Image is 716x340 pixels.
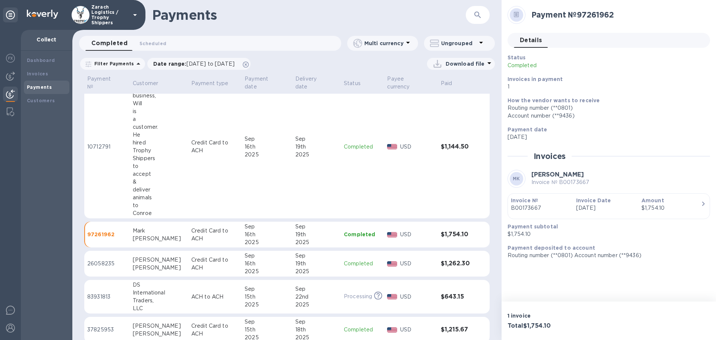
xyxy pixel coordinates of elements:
b: MK [513,176,520,181]
p: USD [400,231,435,238]
img: Logo [27,10,58,19]
h3: $1,754.10 [441,231,475,238]
p: Payment date [245,75,280,91]
div: 2025 [245,301,289,309]
span: Status [344,79,370,87]
span: Paid [441,79,462,87]
div: Account number (**9436) [508,112,704,120]
b: Payment deposited to account [508,245,595,251]
img: Foreign exchange [6,54,15,63]
div: & [133,178,185,186]
div: [PERSON_NAME] [133,235,185,243]
b: Invoice № [511,197,538,203]
b: [PERSON_NAME] [531,171,584,178]
div: [PERSON_NAME] [133,264,185,272]
div: Trophy [133,147,185,155]
p: Ungrouped [441,40,477,47]
div: 19th [295,231,338,238]
div: hired [133,139,185,147]
p: Date range : [153,60,238,68]
p: ACH to ACH [191,293,239,301]
h3: $1,215.67 [441,326,475,333]
p: Credit Card to ACH [191,139,239,155]
div: Traders, [133,297,185,305]
span: Completed [91,38,128,49]
p: Processing [344,293,372,300]
span: Details [520,35,542,46]
div: 2025 [295,301,338,309]
div: a [133,115,185,123]
div: 15th [245,293,289,301]
p: Credit Card to ACH [191,256,239,272]
b: Customers [27,98,55,103]
div: DS [133,281,185,289]
div: customer. [133,123,185,131]
p: 83931813 [87,293,127,301]
div: Sep [245,285,289,293]
b: Invoices [27,71,48,77]
div: is [133,107,185,115]
p: [DATE] [508,133,704,141]
p: Zarach Logistics / Trophy Shippers [91,4,129,25]
div: Sep [245,318,289,326]
div: International [133,289,185,297]
p: Customer [133,79,158,87]
div: 2025 [245,151,289,159]
p: Credit Card to ACH [191,227,239,243]
button: Invoice №B00173667Invoice Date[DATE]Amount$1,754.10 [508,193,710,219]
div: Sep [295,318,338,326]
h3: $1,262.30 [441,260,475,267]
p: Collect [27,36,66,43]
h3: Total $1,754.10 [508,322,606,330]
p: Filter Payments [91,60,134,67]
div: 2025 [245,238,289,246]
p: 37825953 [87,326,127,334]
p: Completed [344,326,381,334]
div: [PERSON_NAME] [133,256,185,264]
b: Dashboard [27,57,55,63]
div: Sep [245,252,289,260]
p: Payment № [87,75,117,91]
div: accept [133,170,185,178]
div: deliver [133,186,185,194]
p: 1 invoice [508,312,606,319]
span: Payment type [191,79,238,87]
img: USD [387,144,397,149]
span: Payee currency [387,75,434,91]
b: Status [508,54,526,60]
p: 1 [508,83,704,91]
span: Payment № [87,75,127,91]
div: to [133,202,185,209]
span: Customer [133,79,168,87]
div: 18th [295,326,338,334]
img: USD [387,261,397,266]
span: Delivery date [295,75,338,91]
div: Shippers [133,155,185,162]
h2: Payment № 97261962 [531,10,704,19]
div: 22nd [295,293,338,301]
p: USD [400,260,435,268]
p: 97261962 [87,231,127,238]
p: USD [400,143,435,151]
b: Invoice Date [576,197,611,203]
div: LLC [133,305,185,312]
div: Routing number (**0801) [508,104,704,112]
p: 10712791 [87,143,127,151]
div: [PERSON_NAME] [133,322,185,330]
b: Payment subtotal [508,224,558,230]
p: Credit Card to ACH [191,322,239,338]
div: Date range:[DATE] to [DATE] [147,58,251,70]
p: [DATE] [576,204,635,212]
b: Invoices in payment [508,76,563,82]
p: Payment type [191,79,229,87]
p: Multi currency [364,40,403,47]
div: 2025 [245,268,289,275]
div: 19th [295,260,338,268]
div: Sep [295,135,338,143]
div: Mark [133,227,185,235]
p: USD [400,293,435,301]
p: Completed [344,260,381,268]
p: USD [400,326,435,334]
div: Will [133,100,185,107]
h1: Payments [152,7,466,23]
